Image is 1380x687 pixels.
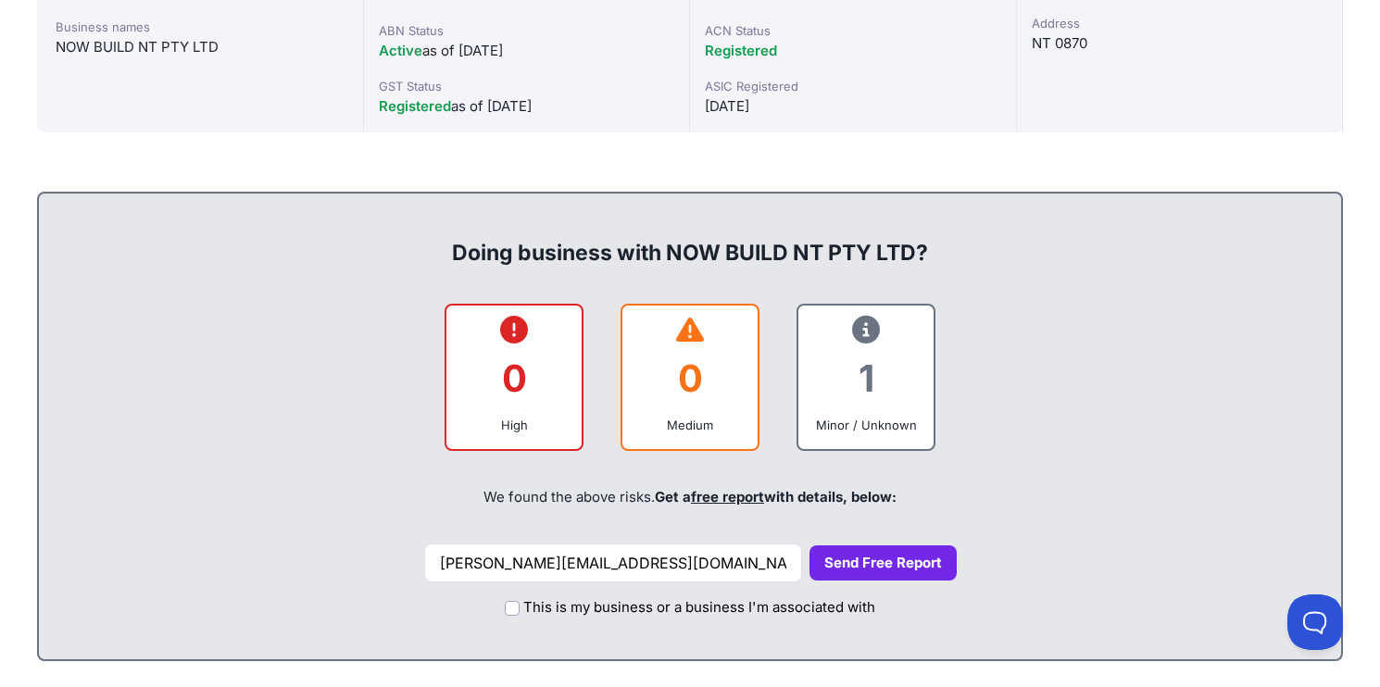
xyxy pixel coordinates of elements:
[813,341,919,416] div: 1
[461,416,567,434] div: High
[523,597,875,618] label: This is my business or a business I'm associated with
[379,97,451,115] span: Registered
[813,416,919,434] div: Minor / Unknown
[461,341,567,416] div: 0
[379,77,675,95] div: GST Status
[655,488,897,506] span: Get a with details, below:
[379,95,675,118] div: as of [DATE]
[1287,594,1343,650] iframe: Toggle Customer Support
[809,545,957,581] button: Send Free Report
[379,21,675,40] div: ABN Status
[56,36,345,58] div: NOW BUILD NT PTY LTD
[57,466,1323,529] div: We found the above risks.
[637,341,743,416] div: 0
[637,416,743,434] div: Medium
[1032,14,1328,32] div: Address
[424,543,802,582] input: Your email address
[379,40,675,62] div: as of [DATE]
[705,95,1001,118] div: [DATE]
[705,42,777,59] span: Registered
[1032,32,1328,55] div: NT 0870
[691,488,764,506] a: free report
[379,42,422,59] span: Active
[705,21,1001,40] div: ACN Status
[56,18,345,36] div: Business names
[57,208,1323,268] div: Doing business with NOW BUILD NT PTY LTD?
[705,77,1001,95] div: ASIC Registered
